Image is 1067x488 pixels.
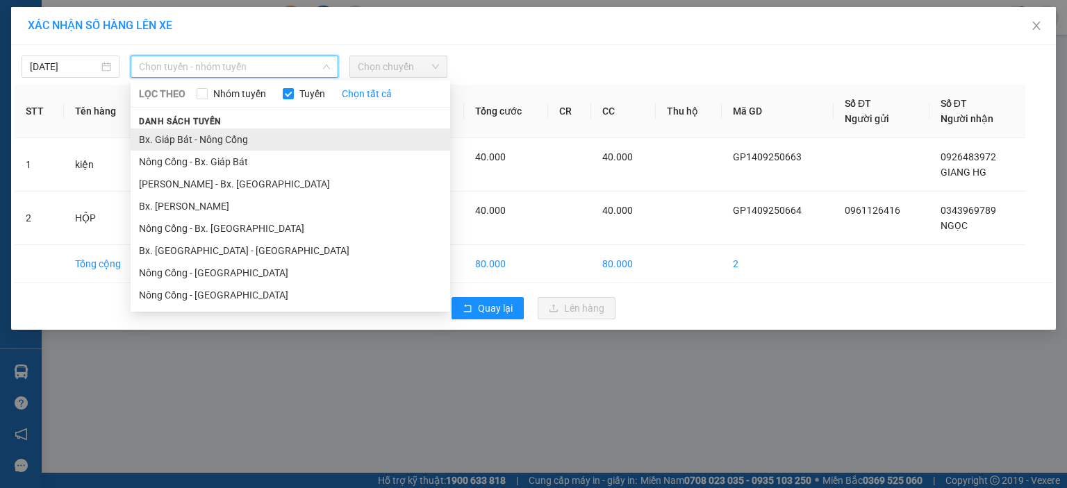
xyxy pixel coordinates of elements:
[941,167,986,178] span: GIANG HG
[941,98,967,109] span: Số ĐT
[131,217,450,239] li: Nông Cống - Bx. [GEOGRAPHIC_DATA]
[941,113,993,124] span: Người nhận
[294,86,331,101] span: Tuyến
[64,138,148,192] td: kiện
[733,151,802,162] span: GP1409250663
[322,62,331,71] span: down
[39,59,113,89] span: SĐT XE 0974 477 468
[845,113,889,124] span: Người gửi
[722,245,834,283] td: 2
[131,173,450,195] li: [PERSON_NAME] - Bx. [GEOGRAPHIC_DATA]
[358,56,439,77] span: Chọn chuyến
[475,151,506,162] span: 40.000
[131,115,230,128] span: Danh sách tuyến
[463,303,472,314] span: rollback
[941,151,996,162] span: 0926483972
[64,85,148,138] th: Tên hàng
[64,245,148,283] td: Tổng cộng
[548,85,590,138] th: CR
[656,85,722,138] th: Thu hộ
[131,128,450,151] li: Bx. Giáp Bát - Nông Cống
[131,262,450,284] li: Nông Cống - [GEOGRAPHIC_DATA]
[15,138,64,192] td: 1
[602,151,633,162] span: 40.000
[15,85,64,138] th: STT
[122,71,205,86] span: GP1409250664
[845,98,871,109] span: Số ĐT
[538,297,615,319] button: uploadLên hàng
[452,297,524,319] button: rollbackQuay lại
[15,192,64,245] td: 2
[208,86,272,101] span: Nhóm tuyến
[64,192,148,245] td: HỘP
[722,85,834,138] th: Mã GD
[38,92,114,121] strong: PHIẾU BIÊN NHẬN
[591,85,656,138] th: CC
[733,205,802,216] span: GP1409250664
[33,11,120,56] strong: CHUYỂN PHÁT NHANH ĐÔNG LÝ
[139,56,330,77] span: Chọn tuyến - nhóm tuyến
[28,19,172,32] span: XÁC NHẬN SỐ HÀNG LÊN XE
[464,245,549,283] td: 80.000
[131,239,450,262] li: Bx. [GEOGRAPHIC_DATA] - [GEOGRAPHIC_DATA]
[131,151,450,173] li: Nông Cống - Bx. Giáp Bát
[1017,7,1056,46] button: Close
[1031,20,1042,31] span: close
[464,85,549,138] th: Tổng cước
[475,205,506,216] span: 40.000
[139,86,185,101] span: LỌC THEO
[941,205,996,216] span: 0343969789
[602,205,633,216] span: 40.000
[478,301,513,316] span: Quay lại
[591,245,656,283] td: 80.000
[7,48,29,96] img: logo
[131,195,450,217] li: Bx. [PERSON_NAME]
[30,59,99,74] input: 14/09/2025
[131,284,450,306] li: Nông Cống - [GEOGRAPHIC_DATA]
[342,86,392,101] a: Chọn tất cả
[941,220,968,231] span: NGỌC
[845,205,900,216] span: 0961126416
